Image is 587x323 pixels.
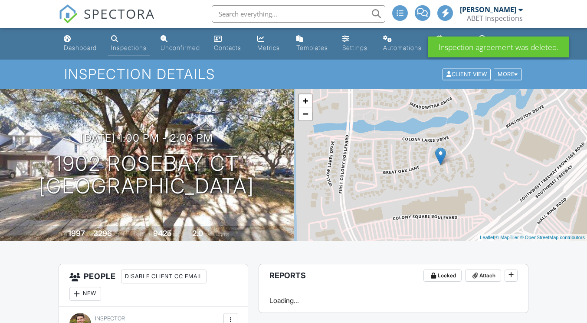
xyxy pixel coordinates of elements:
a: Inspections [108,31,150,56]
div: Disable Client CC Email [121,270,207,283]
div: Settings [342,44,367,51]
a: Metrics [254,31,285,56]
h3: People [59,264,248,306]
a: Calendar [433,31,468,56]
div: Inspections [111,44,147,51]
div: Client View [443,69,491,80]
div: Automations [383,44,422,51]
span: sq.ft. [173,231,184,237]
a: Contacts [210,31,247,56]
div: Dashboard [64,44,97,51]
a: Templates [293,31,332,56]
span: sq. ft. [113,231,125,237]
a: Client View [442,70,493,77]
div: Contacts [214,44,241,51]
div: | [478,234,587,241]
a: Settings [339,31,373,56]
a: © MapTiler [495,235,519,240]
div: More [494,69,522,80]
span: bathrooms [204,231,229,237]
a: Dashboard [60,31,101,56]
span: Inspector [95,315,125,322]
div: [PERSON_NAME] [460,5,516,14]
img: The Best Home Inspection Software - Spectora [59,4,78,23]
h1: Inspection Details [64,67,523,82]
div: New [69,287,101,301]
a: SPECTORA [59,12,155,30]
span: Built [57,231,67,237]
a: Support Center [475,31,527,56]
div: 9425 [153,229,172,238]
span: SPECTORA [84,4,155,23]
h1: 1902 Rosebay Ct [GEOGRAPHIC_DATA] [39,152,254,198]
div: 2.0 [192,229,203,238]
h3: [DATE] 1:00 pm - 2:00 pm [80,132,213,144]
a: Zoom out [299,107,312,120]
a: Automations (Advanced) [380,31,426,56]
div: Inspection agreement was deleted. [428,37,569,57]
div: 3296 [93,229,112,238]
span: Lot Size [134,231,152,237]
a: Unconfirmed [157,31,203,56]
a: © OpenStreetMap contributors [520,235,585,240]
div: 1997 [68,229,85,238]
a: Leaflet [480,235,494,240]
a: Zoom in [299,94,312,107]
div: Metrics [257,44,280,51]
div: Templates [296,44,328,51]
div: Unconfirmed [161,44,200,51]
div: ABET Inspections [467,14,523,23]
input: Search everything... [212,5,385,23]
